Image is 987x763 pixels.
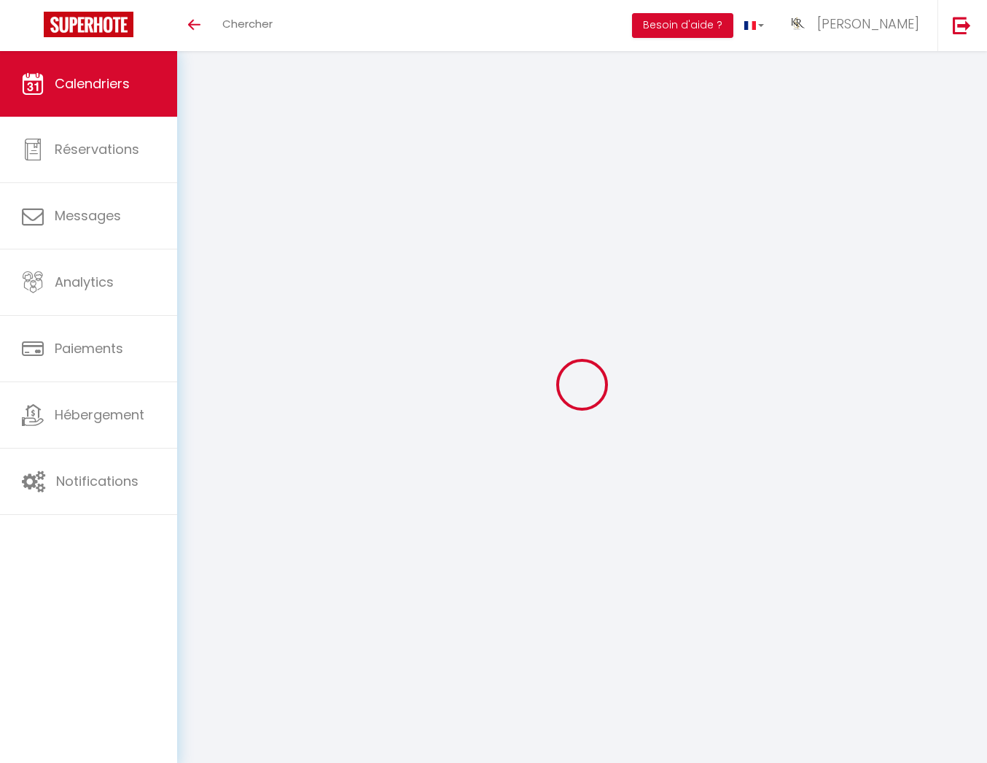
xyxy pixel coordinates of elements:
[222,16,273,31] span: Chercher
[55,206,121,225] span: Messages
[55,273,114,291] span: Analytics
[55,74,130,93] span: Calendriers
[953,16,971,34] img: logout
[44,12,133,37] img: Super Booking
[817,15,919,33] span: [PERSON_NAME]
[632,13,733,38] button: Besoin d'aide ?
[55,406,144,424] span: Hébergement
[55,339,123,357] span: Paiements
[55,140,139,158] span: Réservations
[56,472,139,490] span: Notifications
[786,13,808,35] img: ...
